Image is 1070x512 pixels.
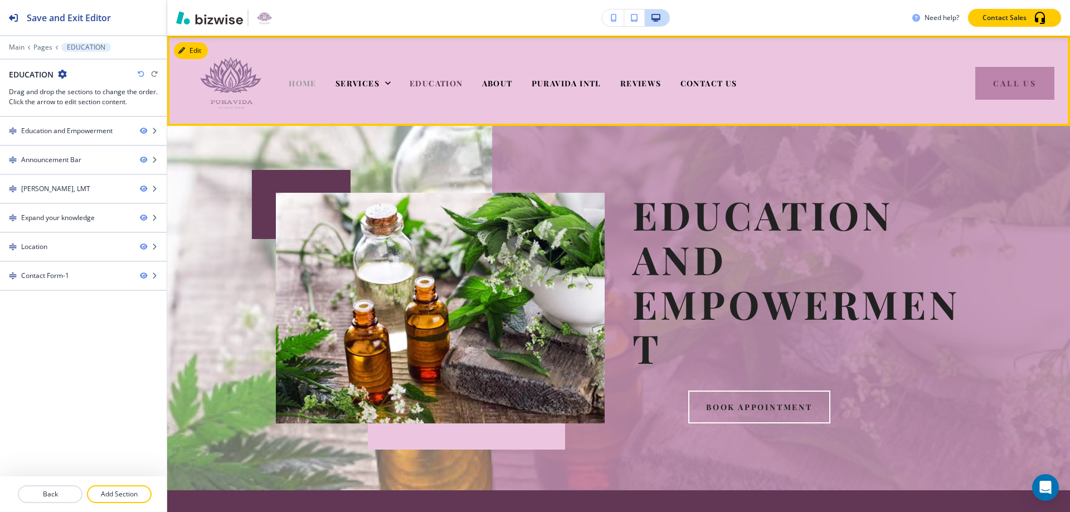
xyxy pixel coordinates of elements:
[21,184,90,194] div: Ann Hollenbeck, LMT
[289,78,317,89] span: HOME
[968,9,1061,27] button: Contact Sales
[9,243,17,251] img: Drag
[9,272,17,280] img: Drag
[184,45,278,117] img: Puravida International
[688,391,830,423] button: BOOK APPOINTMENT
[27,11,111,25] h2: Save and Exit Editor
[19,489,81,499] p: Back
[680,78,737,89] span: CONTACT US
[33,43,52,51] button: Pages
[18,485,82,503] button: Back
[9,87,158,107] h3: Drag and drop the sections to change the order. Click the arrow to edit section content.
[410,78,463,89] span: EDUCATION
[532,78,601,89] span: PURAVIDA INTL
[21,126,113,136] div: Education and Empowerment
[21,213,95,223] div: Expand your knowledge
[88,489,150,499] p: Add Section
[276,193,605,423] img: f936231ac2a5eb621ba768323e0a2336.webp
[21,242,47,252] div: Location
[9,43,25,51] button: Main
[9,185,17,193] img: Drag
[9,156,17,164] img: Drag
[9,69,53,80] h2: EDUCATION
[21,155,81,165] div: Announcement Bar
[1032,474,1059,501] div: Open Intercom Messenger
[335,78,380,89] span: SERVICES
[253,9,276,27] img: Your Logo
[61,43,111,52] button: EDUCATION
[21,271,69,281] div: Contact Form-1
[975,67,1054,100] button: Call Us
[335,77,391,89] div: SERVICES
[620,78,662,89] span: REVIEWS
[174,42,208,59] button: Edit
[482,78,513,89] span: ABOUT
[633,193,961,370] p: Education and Empowerment
[9,214,17,222] img: Drag
[9,127,17,135] img: Drag
[176,11,243,25] img: Bizwise Logo
[925,13,959,23] h3: Need help?
[67,43,105,51] p: EDUCATION
[983,13,1027,23] p: Contact Sales
[87,485,152,503] button: Add Section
